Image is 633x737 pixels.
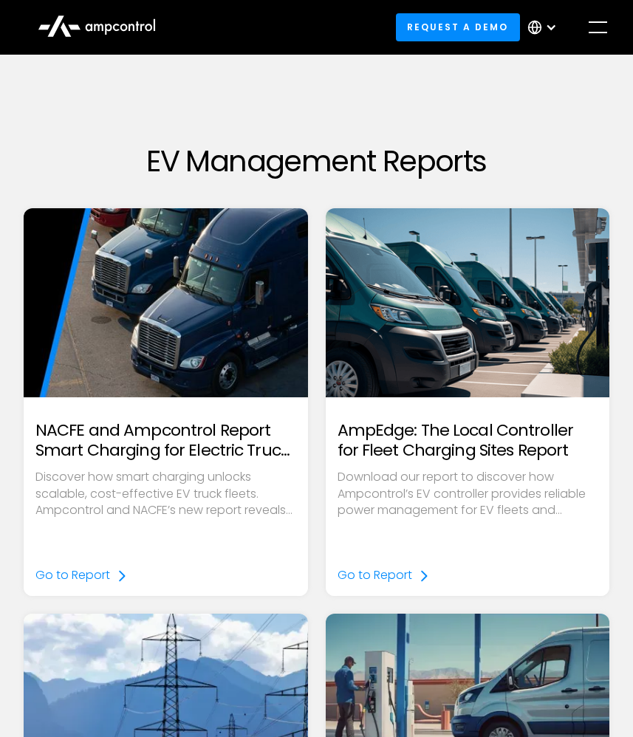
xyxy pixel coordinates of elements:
div: menu [578,7,619,48]
a: Request a demo [396,13,520,41]
p: Discover how smart charging unlocks scalable, cost-effective EV truck fleets. Ampcontrol and NACF... [35,469,296,518]
h2: AmpEdge: The Local Controller for Fleet Charging Sites Report [338,421,598,460]
div: Go to Report [338,567,412,583]
p: Download our report to discover how Ampcontrol’s EV controller provides reliable power management... [338,469,598,518]
h2: NACFE and Ampcontrol Report Smart Charging for Electric Truck Depots [35,421,296,460]
h1: EV Management Reports [24,143,609,179]
a: Go to Report [338,567,430,583]
div: Go to Report [35,567,110,583]
a: Go to Report [35,567,128,583]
